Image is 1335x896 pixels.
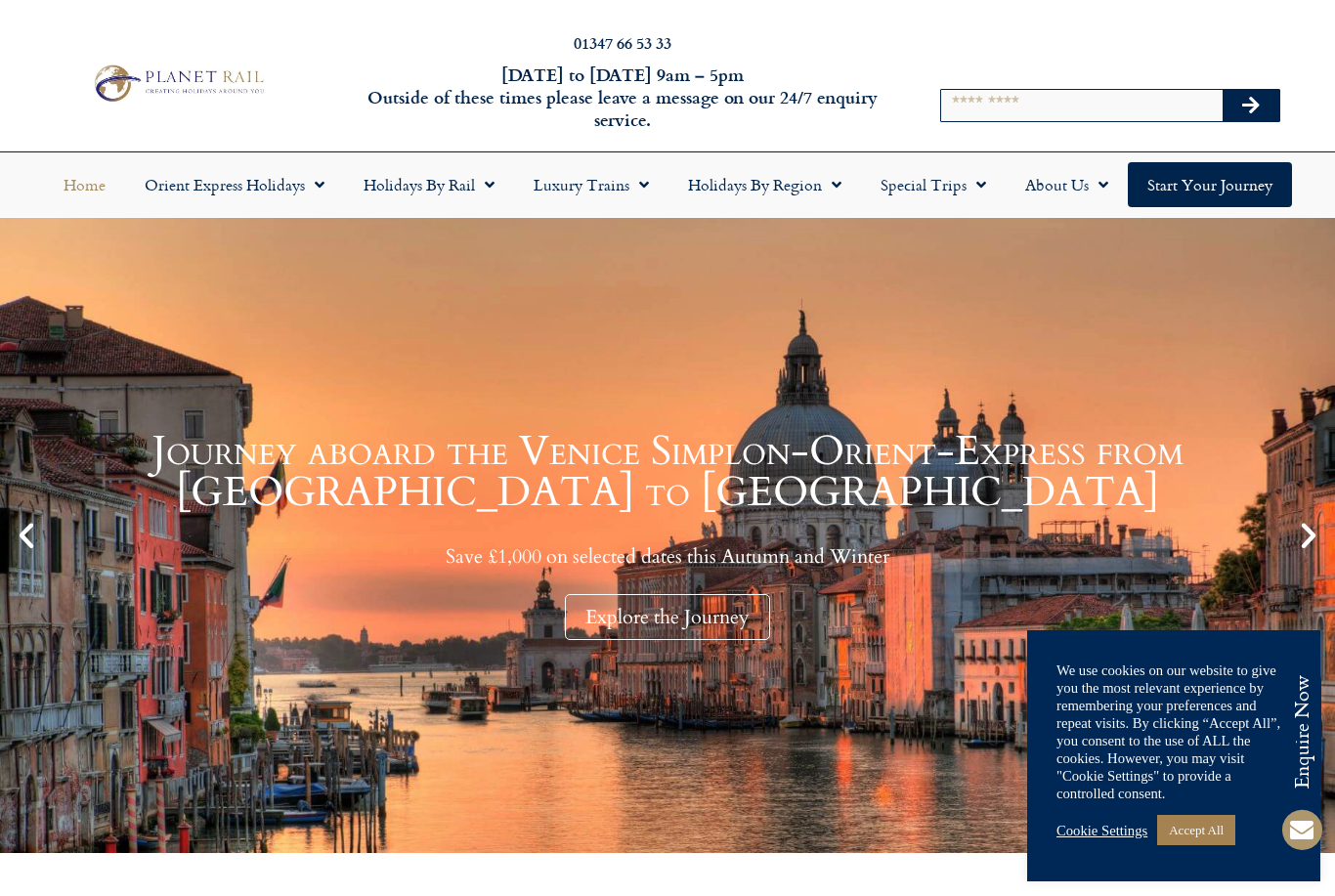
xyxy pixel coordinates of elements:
h1: Journey aboard the Venice Simplon-Orient-Express from [GEOGRAPHIC_DATA] to [GEOGRAPHIC_DATA] [49,431,1286,513]
a: Cookie Settings [1056,822,1147,839]
nav: Menu [10,162,1325,207]
a: About Us [1006,162,1128,207]
a: Special Trips [861,162,1006,207]
a: Orient Express Holidays [125,162,344,207]
a: Home [44,162,125,207]
a: 01347 66 53 33 [574,31,671,54]
div: Previous slide [10,519,43,552]
a: Holidays by Rail [344,162,514,207]
a: Start your Journey [1128,162,1292,207]
button: Search [1223,90,1279,121]
div: Explore the Journey [565,594,770,640]
div: Next slide [1292,519,1325,552]
a: Accept All [1157,815,1235,845]
a: Holidays by Region [668,162,861,207]
h6: [DATE] to [DATE] 9am – 5pm Outside of these times please leave a message on our 24/7 enquiry serv... [361,64,884,132]
div: We use cookies on our website to give you the most relevant experience by remembering your prefer... [1056,661,1291,802]
p: Save £1,000 on selected dates this Autumn and Winter [49,544,1286,569]
img: Planet Rail Train Holidays Logo [87,61,270,106]
a: Luxury Trains [514,162,668,207]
